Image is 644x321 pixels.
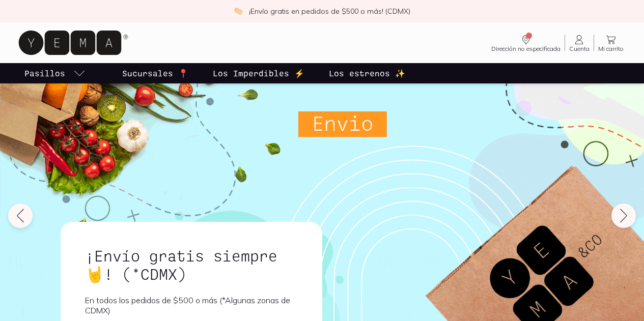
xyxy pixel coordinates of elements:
[329,67,405,79] p: Los estrenos ✨
[491,46,561,52] span: Dirección no especificada
[85,246,298,283] h1: ¡Envío gratis siempre🤘! (*CDMX)
[565,34,594,52] a: Cuenta
[85,295,298,315] p: En todos los pedidos de $500 o más (*Algunas zonas de CDMX)
[327,63,407,83] a: Los estrenos ✨
[211,63,306,83] a: Los Imperdibles ⚡️
[598,46,624,52] span: Mi carrito
[22,63,88,83] a: pasillo-todos-link
[249,6,410,16] p: ¡Envío gratis en pedidos de $500 o más! (CDMX)
[122,67,188,79] p: Sucursales 📍
[24,67,65,79] p: Pasillos
[234,7,243,16] img: check
[569,46,590,52] span: Cuenta
[213,67,304,79] p: Los Imperdibles ⚡️
[487,34,565,52] a: Dirección no especificada
[120,63,190,83] a: Sucursales 📍
[594,34,628,52] a: Mi carrito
